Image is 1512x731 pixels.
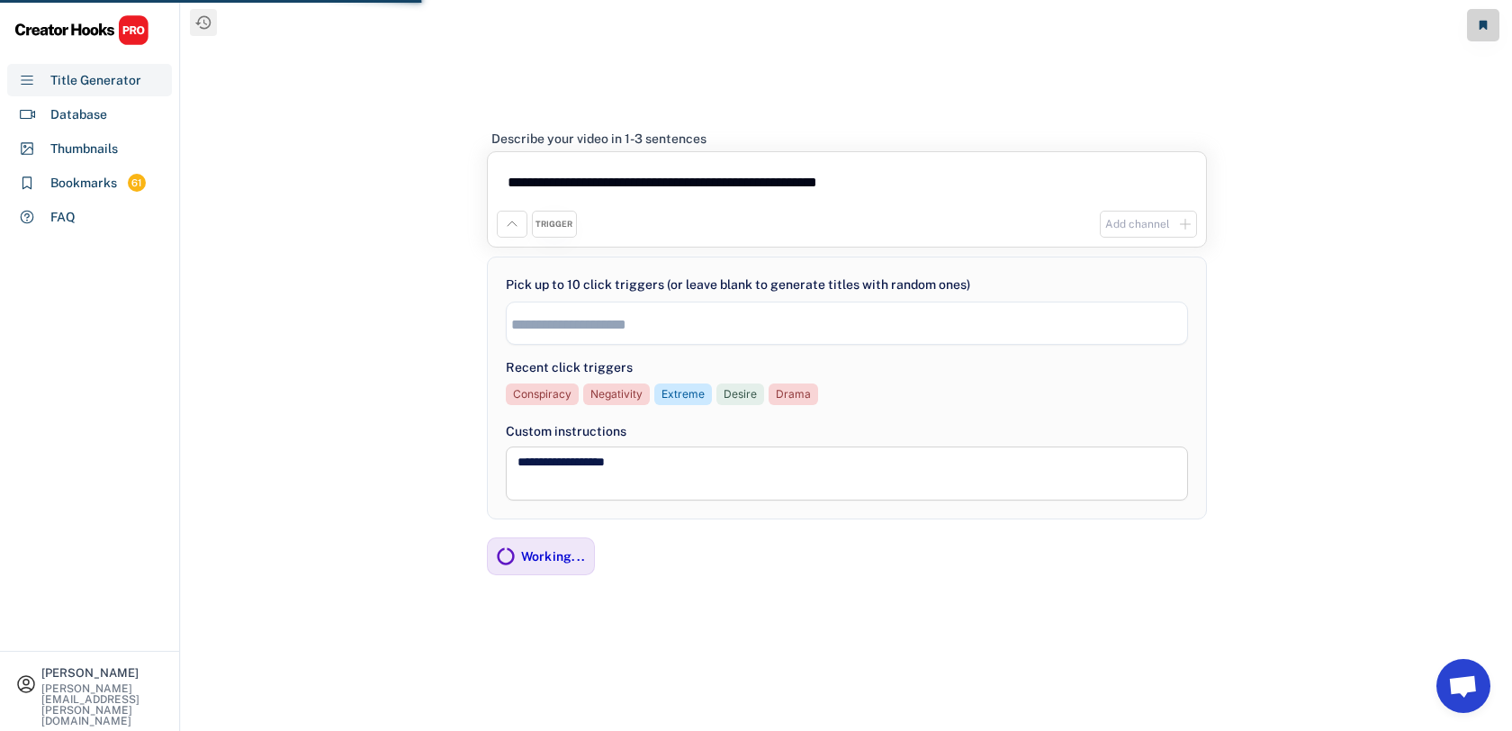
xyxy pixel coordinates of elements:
div: [PERSON_NAME] [41,667,164,679]
div: [PERSON_NAME][EMAIL_ADDRESS][PERSON_NAME][DOMAIN_NAME] [41,683,164,726]
div: 61 [128,176,146,191]
div: Drama [776,387,811,402]
div: Title Generator [50,71,141,90]
img: CHPRO%20Logo.svg [14,14,149,46]
div: Pick up to 10 click triggers (or leave blank to generate titles with random ones) [506,275,970,294]
div: Custom instructions [506,422,1188,441]
a: Open chat [1436,659,1490,713]
div: Bookmarks [50,174,117,193]
div: Working... [521,548,586,564]
div: Thumbnails [50,140,118,158]
div: Describe your video in 1-3 sentences [491,131,706,147]
div: Database [50,105,107,124]
div: Negativity [590,387,643,402]
div: Conspiracy [513,387,571,402]
div: Recent click triggers [506,358,633,377]
div: FAQ [50,208,76,227]
div: TRIGGER [535,219,572,230]
div: Extreme [661,387,705,402]
div: Add channel [1105,217,1170,232]
div: Desire [724,387,757,402]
